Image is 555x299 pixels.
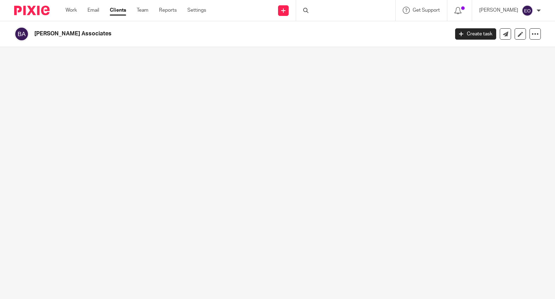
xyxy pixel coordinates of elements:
[455,28,496,40] a: Create task
[34,30,362,38] h2: [PERSON_NAME] Associates
[522,5,533,16] img: svg%3E
[479,7,518,14] p: [PERSON_NAME]
[14,27,29,41] img: svg%3E
[87,7,99,14] a: Email
[110,7,126,14] a: Clients
[187,7,206,14] a: Settings
[14,6,50,15] img: Pixie
[137,7,148,14] a: Team
[159,7,177,14] a: Reports
[66,7,77,14] a: Work
[413,8,440,13] span: Get Support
